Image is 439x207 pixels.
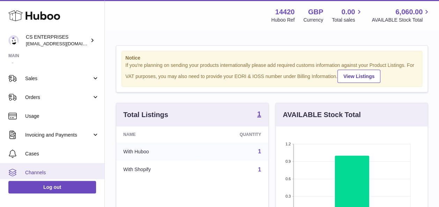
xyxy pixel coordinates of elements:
[125,55,418,61] strong: Notice
[285,177,291,181] text: 0.6
[285,159,291,163] text: 0.9
[25,169,99,176] span: Channels
[337,70,380,83] a: View Listings
[116,161,198,179] td: With Shopify
[285,194,291,198] text: 0.3
[26,41,103,46] span: [EMAIL_ADDRESS][DOMAIN_NAME]
[372,7,431,23] a: 6,060.00 AVAILABLE Stock Total
[275,7,295,17] strong: 14420
[258,148,261,154] a: 1
[25,75,92,82] span: Sales
[342,7,355,17] span: 0.00
[8,35,19,46] img: internalAdmin-14420@internal.huboo.com
[116,143,198,161] td: With Huboo
[198,127,268,143] th: Quantity
[285,142,291,146] text: 1.2
[257,110,261,117] strong: 1
[332,17,363,23] span: Total sales
[283,110,361,120] h3: AVAILABLE Stock Total
[125,62,418,83] div: If you're planning on sending your products internationally please add required customs informati...
[332,7,363,23] a: 0.00 Total sales
[26,34,89,47] div: CS ENTERPRISES
[25,151,99,157] span: Cases
[116,127,198,143] th: Name
[8,181,96,193] a: Log out
[303,17,323,23] div: Currency
[123,110,168,120] h3: Total Listings
[257,110,261,119] a: 1
[258,167,261,172] a: 1
[271,17,295,23] div: Huboo Ref
[395,7,423,17] span: 6,060.00
[25,113,99,120] span: Usage
[308,7,323,17] strong: GBP
[372,17,431,23] span: AVAILABLE Stock Total
[25,132,92,138] span: Invoicing and Payments
[25,94,92,101] span: Orders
